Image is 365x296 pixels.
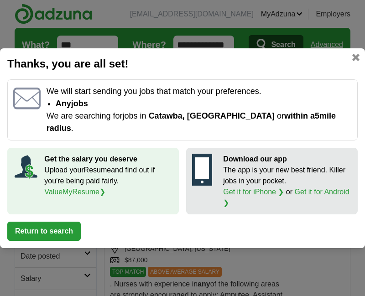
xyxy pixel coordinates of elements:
li: any jobs [56,98,352,110]
p: Download our app [223,154,352,165]
p: We are searching for jobs in or . [47,110,352,135]
span: within a 5 mile radius [47,111,336,133]
p: The app is your new best friend. Killer jobs in your pocket. or [223,165,352,208]
h2: Thanks, you are all set! [7,56,358,72]
a: Get it for iPhone ❯ [223,188,284,196]
a: ValueMyResume❯ [44,188,105,196]
p: Get the salary you deserve [44,154,173,165]
p: We will start sending you jobs that match your preferences. [47,85,352,98]
p: Upload your Resume and find out if you're being paid fairly. [44,165,173,197]
span: Catawba, [GEOGRAPHIC_DATA] [149,111,275,120]
button: Return to search [7,222,81,241]
a: Get it for Android ❯ [223,188,349,207]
